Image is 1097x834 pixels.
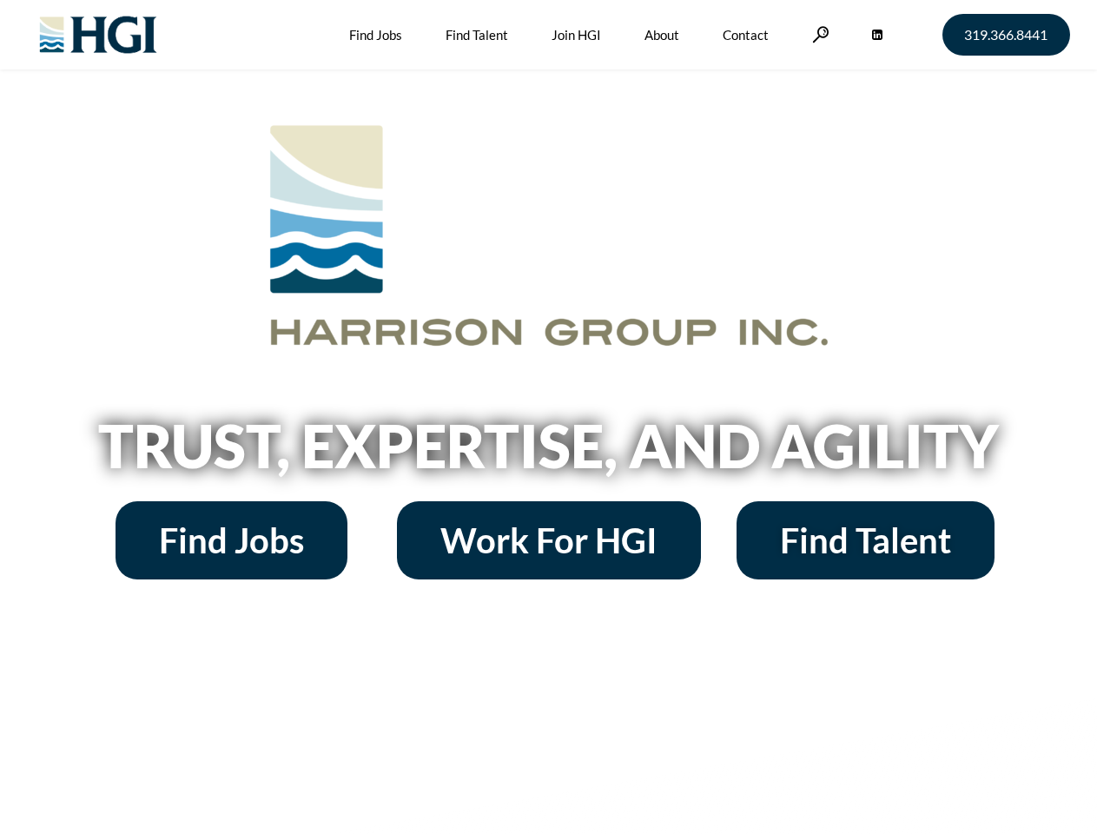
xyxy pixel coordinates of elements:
span: Find Talent [780,523,951,558]
a: 319.366.8441 [942,14,1070,56]
span: 319.366.8441 [964,28,1047,42]
span: Find Jobs [159,523,304,558]
h2: Trust, Expertise, and Agility [54,416,1044,475]
span: Work For HGI [440,523,658,558]
a: Find Jobs [116,501,347,579]
a: Search [812,26,829,43]
a: Work For HGI [397,501,701,579]
a: Find Talent [737,501,995,579]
